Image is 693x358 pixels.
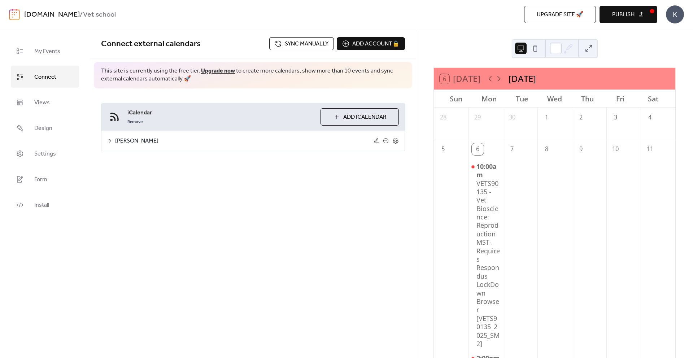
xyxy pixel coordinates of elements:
[115,137,374,145] span: [PERSON_NAME]
[610,112,622,123] div: 3
[34,97,50,108] span: Views
[285,40,328,48] span: Sync manually
[644,112,656,123] div: 4
[9,9,20,20] img: logo
[11,194,79,216] a: Install
[343,113,386,122] span: Add iCalendar
[107,110,122,124] img: ical
[571,90,604,108] div: Thu
[83,8,116,22] b: Vet school
[541,112,553,123] div: 1
[34,200,49,211] span: Install
[101,67,405,83] span: This site is currently using the free tier. to create more calendars, show more than 10 events an...
[472,143,484,155] div: 6
[476,162,500,179] span: 10:00am
[24,8,80,22] a: [DOMAIN_NAME]
[11,168,79,190] a: Form
[127,109,315,117] span: iCalendar
[437,112,449,123] div: 28
[80,8,83,22] b: /
[476,179,500,348] div: VETS90135 - Vet Bioscience: Reproduction MST- Requires Respondus LockDown Browser [VETS90135_2025...
[666,5,684,23] div: K
[505,90,538,108] div: Tue
[472,90,505,108] div: Mon
[34,46,60,57] span: My Events
[11,66,79,88] a: Connect
[201,65,235,77] a: Upgrade now
[11,117,79,139] a: Design
[34,174,47,185] span: Form
[321,108,399,126] button: Add iCalendar
[34,148,56,160] span: Settings
[612,10,635,19] span: Publish
[604,90,637,108] div: Fri
[537,10,583,19] span: Upgrade site 🚀
[34,71,56,83] span: Connect
[509,72,536,85] div: [DATE]
[472,112,484,123] div: 29
[541,143,553,155] div: 8
[506,112,518,123] div: 30
[11,40,79,62] a: My Events
[644,143,656,155] div: 11
[101,36,201,52] span: Connect external calendars
[34,123,52,134] span: Design
[468,162,503,348] div: VETS90135 - Vet Bioscience: Reproduction MST- Requires Respondus LockDown Browser [VETS90135_2025...
[127,119,143,125] span: Remove
[11,143,79,165] a: Settings
[269,37,334,50] button: Sync manually
[524,6,596,23] button: Upgrade site 🚀
[600,6,657,23] button: Publish
[440,90,472,108] div: Sun
[437,143,449,155] div: 5
[11,91,79,113] a: Views
[610,143,622,155] div: 10
[538,90,571,108] div: Wed
[637,90,670,108] div: Sat
[506,143,518,155] div: 7
[575,143,587,155] div: 9
[575,112,587,123] div: 2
